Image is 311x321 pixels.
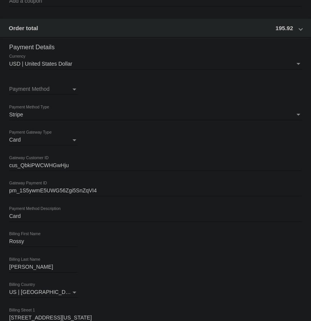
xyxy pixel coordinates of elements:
[9,163,302,169] input: Gateway Customer ID
[9,25,38,31] span: Order total
[9,137,21,143] span: Card
[9,38,302,51] h3: Payment Details
[9,61,72,67] span: USD | United States Dollar
[9,289,77,295] span: US | [GEOGRAPHIC_DATA]
[9,315,302,321] input: Billing Street 1
[9,264,78,270] input: Billing Last Name
[9,112,302,118] mat-select: Payment Method Type
[9,188,302,194] input: Gateway Payment ID
[9,239,78,245] input: Billing First Name
[9,61,302,67] mat-select: Currency
[9,289,78,295] mat-select: Billing Country
[9,86,78,92] mat-select: Payment Method
[9,137,78,143] mat-select: Payment Gateway Type
[9,86,50,92] span: Payment Method
[276,25,293,31] span: 195.92
[9,111,23,118] span: Stripe
[9,213,302,219] input: Payment Method Description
